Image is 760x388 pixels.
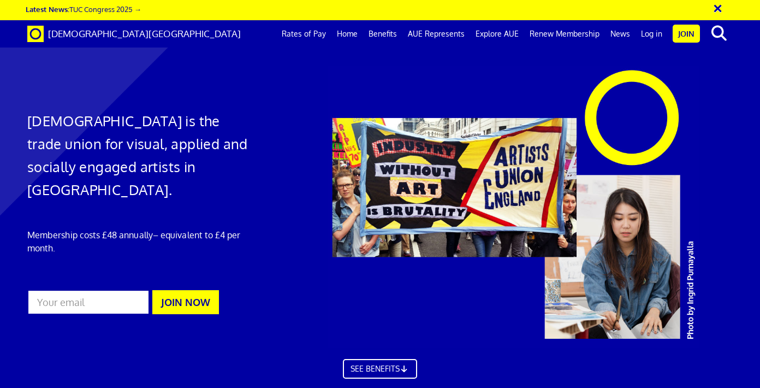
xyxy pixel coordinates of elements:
[48,28,241,39] span: [DEMOGRAPHIC_DATA][GEOGRAPHIC_DATA]
[331,20,363,48] a: Home
[27,228,252,255] p: Membership costs £48 annually – equivalent to £4 per month.
[673,25,700,43] a: Join
[26,4,141,14] a: Latest News:TUC Congress 2025 →
[702,22,735,45] button: search
[26,4,69,14] strong: Latest News:
[27,290,150,315] input: Your email
[19,20,249,48] a: Brand [DEMOGRAPHIC_DATA][GEOGRAPHIC_DATA]
[402,20,470,48] a: AUE Represents
[152,290,219,314] button: JOIN NOW
[27,109,252,201] h1: [DEMOGRAPHIC_DATA] is the trade union for visual, applied and socially engaged artists in [GEOGRA...
[343,359,417,379] a: SEE BENEFITS
[524,20,605,48] a: Renew Membership
[470,20,524,48] a: Explore AUE
[636,20,668,48] a: Log in
[605,20,636,48] a: News
[363,20,402,48] a: Benefits
[276,20,331,48] a: Rates of Pay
